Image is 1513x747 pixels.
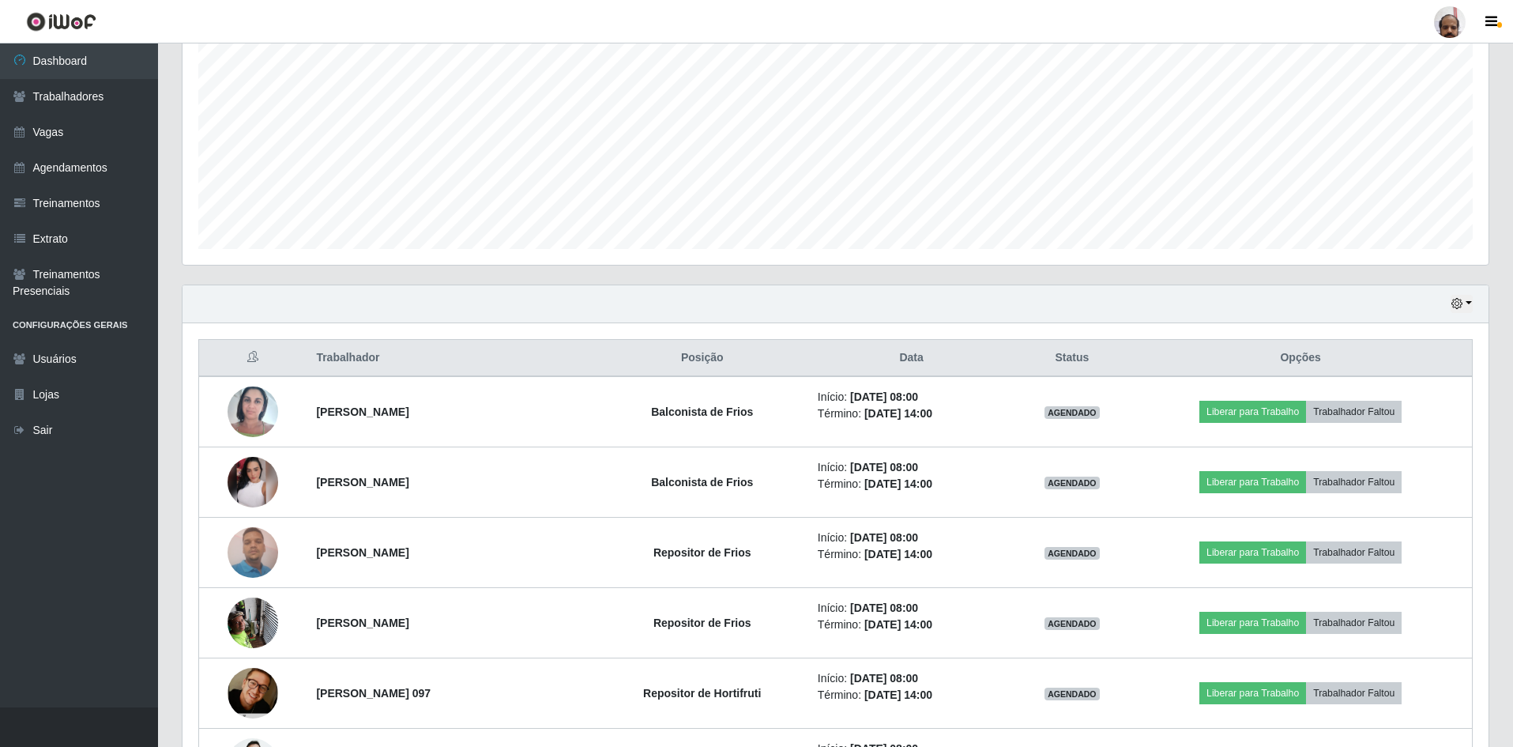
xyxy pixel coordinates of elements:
span: AGENDADO [1044,547,1100,560]
button: Liberar para Trabalho [1199,682,1306,704]
strong: [PERSON_NAME] [316,546,408,559]
strong: Repositor de Frios [653,617,751,629]
time: [DATE] 14:00 [864,618,932,631]
li: Término: [818,617,1006,633]
strong: Balconista de Frios [651,406,753,418]
button: Liberar para Trabalho [1199,471,1306,493]
li: Início: [818,600,1006,617]
img: CoreUI Logo [26,12,96,32]
button: Liberar para Trabalho [1199,401,1306,423]
img: 1757024966561.jpeg [228,457,278,507]
button: Trabalhador Faltou [1306,401,1402,423]
li: Término: [818,687,1006,704]
strong: [PERSON_NAME] [316,406,408,418]
th: Posição [597,340,808,377]
li: Início: [818,389,1006,406]
strong: Balconista de Frios [651,476,753,489]
img: 1743609849878.jpeg [228,655,278,731]
li: Término: [818,546,1006,563]
strong: Repositor de Hortifruti [643,687,761,700]
time: [DATE] 08:00 [850,390,918,403]
li: Início: [818,530,1006,546]
time: [DATE] 08:00 [850,672,918,685]
strong: [PERSON_NAME] [316,617,408,629]
button: Trabalhador Faltou [1306,612,1402,634]
strong: [PERSON_NAME] [316,476,408,489]
button: Trabalhador Faltou [1306,471,1402,493]
time: [DATE] 14:00 [864,689,932,701]
th: Data [808,340,1015,377]
time: [DATE] 14:00 [864,477,932,490]
time: [DATE] 14:00 [864,407,932,420]
li: Início: [818,459,1006,476]
li: Término: [818,476,1006,492]
button: Liberar para Trabalho [1199,612,1306,634]
th: Trabalhador [307,340,596,377]
img: 1748279738294.jpeg [228,589,278,656]
span: AGENDADO [1044,688,1100,700]
img: 1705690307767.jpeg [228,378,278,445]
li: Início: [818,670,1006,687]
strong: [PERSON_NAME] 097 [316,687,431,700]
time: [DATE] 14:00 [864,548,932,560]
time: [DATE] 08:00 [850,531,918,544]
img: 1747319122183.jpeg [228,519,278,586]
time: [DATE] 08:00 [850,461,918,473]
span: AGENDADO [1044,477,1100,489]
strong: Repositor de Frios [653,546,751,559]
th: Status [1015,340,1130,377]
li: Término: [818,406,1006,422]
span: AGENDADO [1044,406,1100,419]
button: Liberar para Trabalho [1199,541,1306,564]
time: [DATE] 08:00 [850,602,918,614]
th: Opções [1129,340,1472,377]
button: Trabalhador Faltou [1306,682,1402,704]
span: AGENDADO [1044,617,1100,630]
button: Trabalhador Faltou [1306,541,1402,564]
